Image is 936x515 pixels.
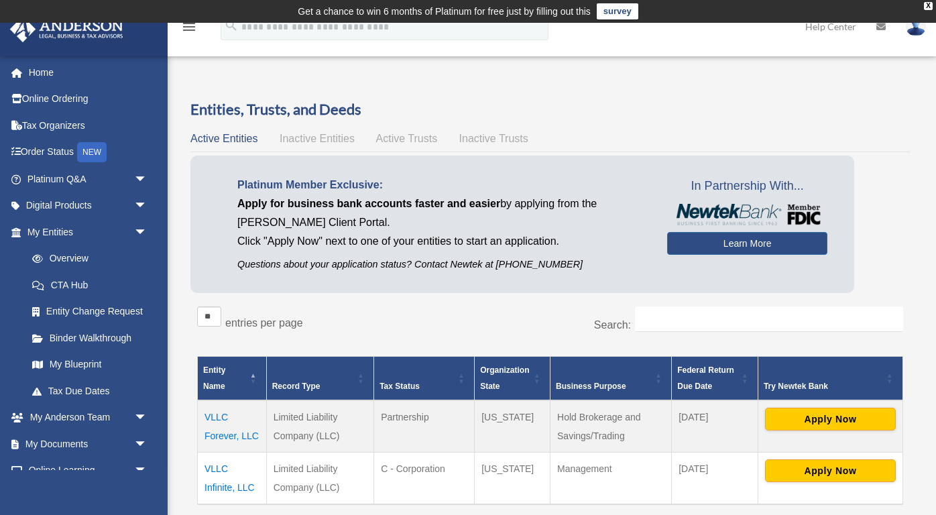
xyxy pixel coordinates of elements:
th: Business Purpose: Activate to sort [550,356,672,400]
a: Order StatusNEW [9,139,168,166]
td: [DATE] [672,452,758,504]
span: Organization State [480,365,529,391]
a: My Documentsarrow_drop_down [9,431,168,457]
span: Record Type [272,382,320,391]
a: survey [597,3,638,19]
img: Anderson Advisors Platinum Portal [6,16,127,42]
td: VLLC Forever, LLC [198,400,267,453]
i: menu [181,19,197,35]
img: User Pic [906,17,926,36]
div: Try Newtek Bank [764,378,882,394]
a: Home [9,59,168,86]
th: Record Type: Activate to sort [266,356,373,400]
span: Inactive Entities [280,133,355,144]
a: menu [181,23,197,35]
p: Questions about your application status? Contact Newtek at [PHONE_NUMBER] [237,256,647,273]
span: Active Entities [190,133,257,144]
span: Active Trusts [376,133,438,144]
label: entries per page [225,317,303,329]
span: In Partnership With... [667,176,827,197]
span: arrow_drop_down [134,431,161,458]
img: NewtekBankLogoSM.png [674,204,821,225]
td: [US_STATE] [475,452,550,504]
button: Apply Now [765,408,896,431]
a: My Anderson Teamarrow_drop_down [9,404,168,431]
a: Online Ordering [9,86,168,113]
a: Entity Change Request [19,298,161,325]
a: Digital Productsarrow_drop_down [9,192,168,219]
a: Overview [19,245,154,272]
a: Online Learningarrow_drop_down [9,457,168,484]
a: Learn More [667,232,827,255]
p: Click "Apply Now" next to one of your entities to start an application. [237,232,647,251]
span: Business Purpose [556,382,626,391]
button: Apply Now [765,459,896,482]
p: Platinum Member Exclusive: [237,176,647,194]
span: arrow_drop_down [134,404,161,432]
td: Partnership [374,400,475,453]
td: Limited Liability Company (LLC) [266,400,373,453]
a: Platinum Q&Aarrow_drop_down [9,166,168,192]
td: [US_STATE] [475,400,550,453]
td: Limited Liability Company (LLC) [266,452,373,504]
span: arrow_drop_down [134,457,161,485]
span: Federal Return Due Date [677,365,734,391]
p: by applying from the [PERSON_NAME] Client Portal. [237,194,647,232]
span: arrow_drop_down [134,166,161,193]
th: Organization State: Activate to sort [475,356,550,400]
span: Apply for business bank accounts faster and easier [237,198,500,209]
td: C - Corporation [374,452,475,504]
div: Get a chance to win 6 months of Platinum for free just by filling out this [298,3,591,19]
th: Federal Return Due Date: Activate to sort [672,356,758,400]
a: My Blueprint [19,351,161,378]
a: Tax Due Dates [19,378,161,404]
th: Tax Status: Activate to sort [374,356,475,400]
a: Tax Organizers [9,112,168,139]
span: Inactive Trusts [459,133,528,144]
label: Search: [594,319,631,331]
div: NEW [77,142,107,162]
span: arrow_drop_down [134,219,161,246]
a: Binder Walkthrough [19,325,161,351]
th: Entity Name: Activate to invert sorting [198,356,267,400]
td: VLLC Infinite, LLC [198,452,267,504]
a: My Entitiesarrow_drop_down [9,219,161,245]
span: Tax Status [379,382,420,391]
td: [DATE] [672,400,758,453]
td: Hold Brokerage and Savings/Trading [550,400,672,453]
i: search [224,18,239,33]
h3: Entities, Trusts, and Deeds [190,99,910,120]
a: CTA Hub [19,272,161,298]
th: Try Newtek Bank : Activate to sort [758,356,902,400]
span: arrow_drop_down [134,192,161,220]
span: Entity Name [203,365,225,391]
td: Management [550,452,672,504]
div: close [924,2,933,10]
